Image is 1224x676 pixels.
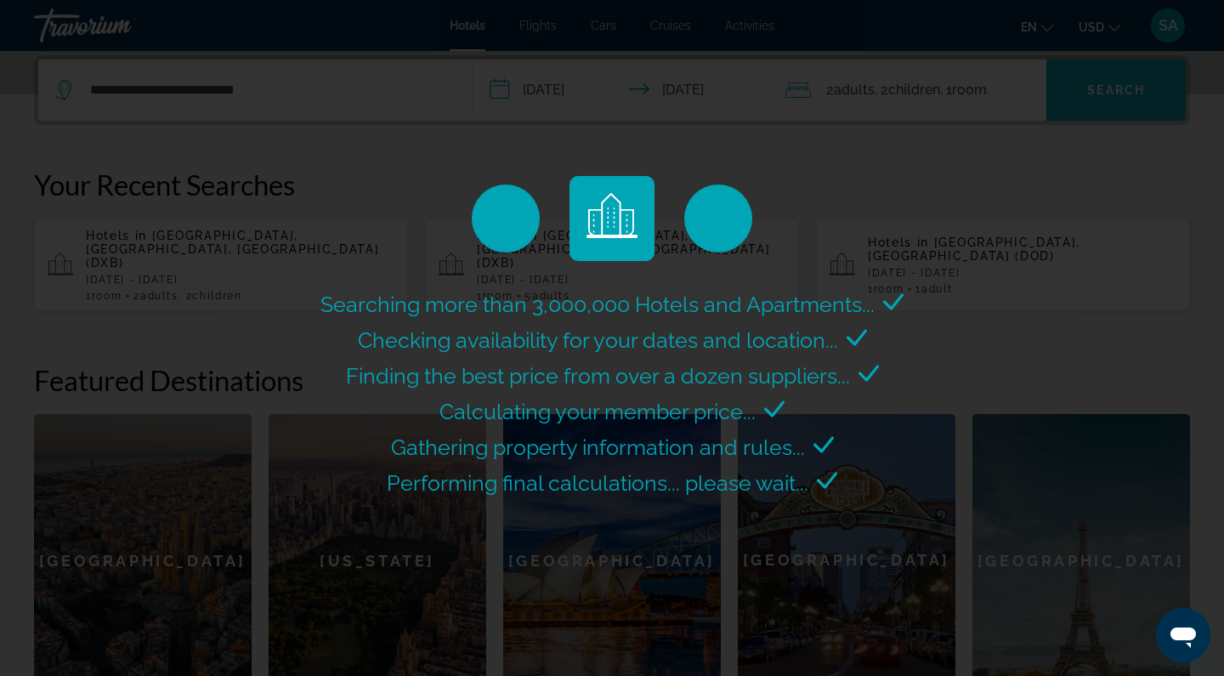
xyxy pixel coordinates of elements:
[387,470,808,496] span: Performing final calculations... please wait...
[358,327,838,353] span: Checking availability for your dates and location...
[439,399,756,424] span: Calculating your member price...
[320,292,875,317] span: Searching more than 3,000,000 Hotels and Apartments...
[1156,608,1210,662] iframe: Кнопка запуска окна обмена сообщениями
[346,363,850,389] span: Finding the best price from over a dozen suppliers...
[391,435,805,460] span: Gathering property information and rules...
